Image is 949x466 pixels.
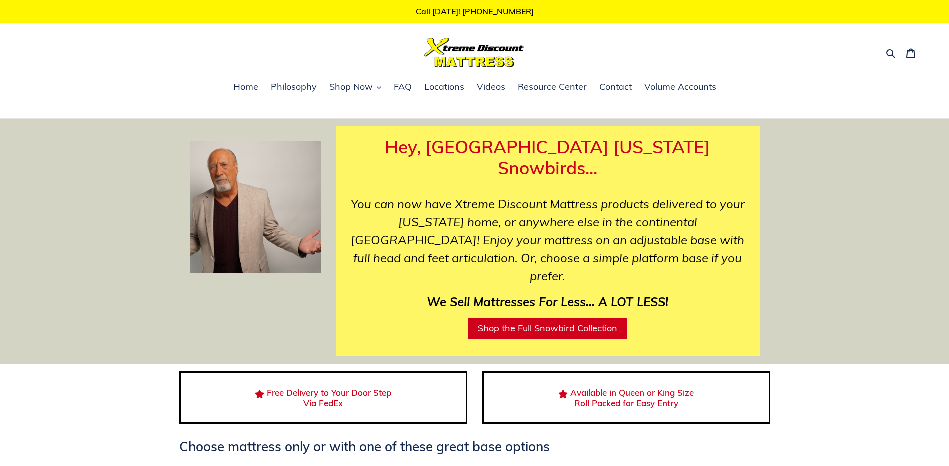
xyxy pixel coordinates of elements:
a: Home [228,80,263,95]
img: georgenew-1682001617442_263x.jpg [190,141,321,273]
a: Philosophy [266,80,322,95]
a: Locations [419,80,469,95]
span: Home [233,81,258,93]
h4: Free Delivery to Your Door Step Via FedEx [181,383,466,413]
a: Videos [472,80,510,95]
button: Shop Now [324,80,386,95]
a: Contact [594,80,637,95]
h3: Choose mattress only or with one of these great base options [179,439,770,454]
a: Volume Accounts [639,80,721,95]
h1: Hey, [GEOGRAPHIC_DATA] [US_STATE] Snowbirds... [336,126,760,178]
span: Philosophy [271,81,317,93]
h4: Available in Queen or King Size Roll Packed for Easy Entry [484,383,769,413]
img: Xtreme Discount Mattress [424,38,524,67]
a: Shop the Full Snowbird Collection [468,318,627,339]
span: Volume Accounts [644,81,716,93]
span: Resource Center [518,81,587,93]
i: You can now have Xtreme Discount Mattress products delivered to your [US_STATE] home, or anywhere... [351,196,745,283]
span: FAQ [394,81,412,93]
span: Shop Now [329,81,373,93]
span: Contact [599,81,632,93]
span: Locations [424,81,464,93]
h3: We Sell Mattresses For Less... A LOT LESS! [336,290,760,309]
a: FAQ [389,80,417,95]
span: Videos [477,81,505,93]
a: Resource Center [513,80,592,95]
